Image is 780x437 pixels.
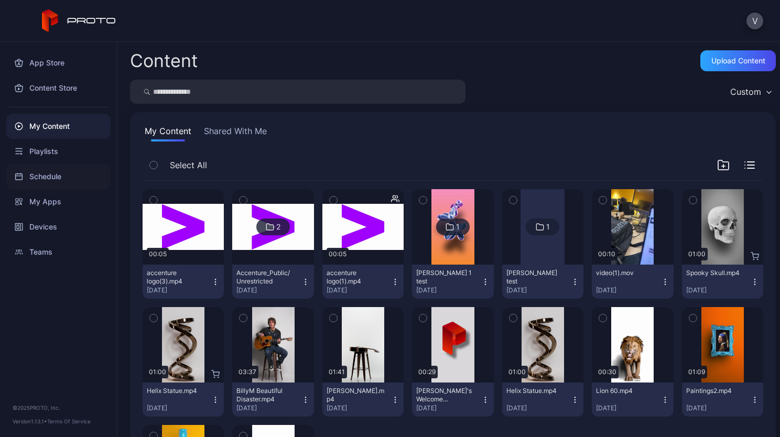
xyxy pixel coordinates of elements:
[6,239,111,265] a: Teams
[456,222,460,232] div: 1
[686,404,751,412] div: [DATE]
[232,383,313,417] button: BillyM Beautiful Disaster.mp4[DATE]
[143,125,193,141] button: My Content
[327,286,391,294] div: [DATE]
[682,265,763,299] button: Spooky Skull.mp4[DATE]
[6,214,111,239] a: Devices
[47,418,91,424] a: Terms Of Service
[502,265,583,299] button: [PERSON_NAME] test[DATE]
[236,387,294,403] div: BillyM Beautiful Disaster.mp4
[202,125,269,141] button: Shared With Me
[147,387,204,395] div: Helix Statue.mp4
[147,404,211,412] div: [DATE]
[6,139,111,164] a: Playlists
[596,404,660,412] div: [DATE]
[6,114,111,139] a: My Content
[686,269,744,277] div: Spooky Skull.mp4
[327,269,384,286] div: accenture logo(1).mp4
[596,286,660,294] div: [DATE]
[322,383,404,417] button: [PERSON_NAME].mp4[DATE]
[502,383,583,417] button: Helix Statue.mp4[DATE]
[130,52,198,70] div: Content
[232,265,313,299] button: Accenture_Public/Unrestricted[DATE]
[327,387,384,403] div: BillyM Silhouette.mp4
[416,269,474,286] div: vivek 1 test
[506,404,571,412] div: [DATE]
[730,86,761,97] div: Custom
[6,164,111,189] a: Schedule
[236,286,301,294] div: [DATE]
[147,269,204,286] div: accenture logo(3).mp4
[700,50,776,71] button: Upload Content
[506,269,564,286] div: Vivek test
[725,80,776,104] button: Custom
[416,404,481,412] div: [DATE]
[711,57,765,65] div: Upload Content
[6,50,111,75] a: App Store
[506,286,571,294] div: [DATE]
[592,383,673,417] button: Lion 60.mp4[DATE]
[596,387,654,395] div: Lion 60.mp4
[236,404,301,412] div: [DATE]
[236,269,294,286] div: Accenture_Public/Unrestricted
[276,222,280,232] div: 2
[147,286,211,294] div: [DATE]
[416,387,474,403] div: David's Welcome Video.mp4
[412,265,493,299] button: [PERSON_NAME] 1 test[DATE]
[322,265,404,299] button: accenture logo(1).mp4[DATE]
[592,265,673,299] button: video(1).mov[DATE]
[686,286,751,294] div: [DATE]
[6,189,111,214] a: My Apps
[412,383,493,417] button: [PERSON_NAME]'s Welcome Video.mp4[DATE]
[506,387,564,395] div: Helix Statue.mp4
[682,383,763,417] button: Paintings2.mp4[DATE]
[143,383,224,417] button: Helix Statue.mp4[DATE]
[143,265,224,299] button: accenture logo(3).mp4[DATE]
[546,222,550,232] div: 1
[170,159,207,171] span: Select All
[327,404,391,412] div: [DATE]
[13,418,47,424] span: Version 1.13.1 •
[13,403,104,412] div: © 2025 PROTO, Inc.
[596,269,654,277] div: video(1).mov
[746,13,763,29] button: V
[6,75,111,101] a: Content Store
[686,387,744,395] div: Paintings2.mp4
[416,286,481,294] div: [DATE]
